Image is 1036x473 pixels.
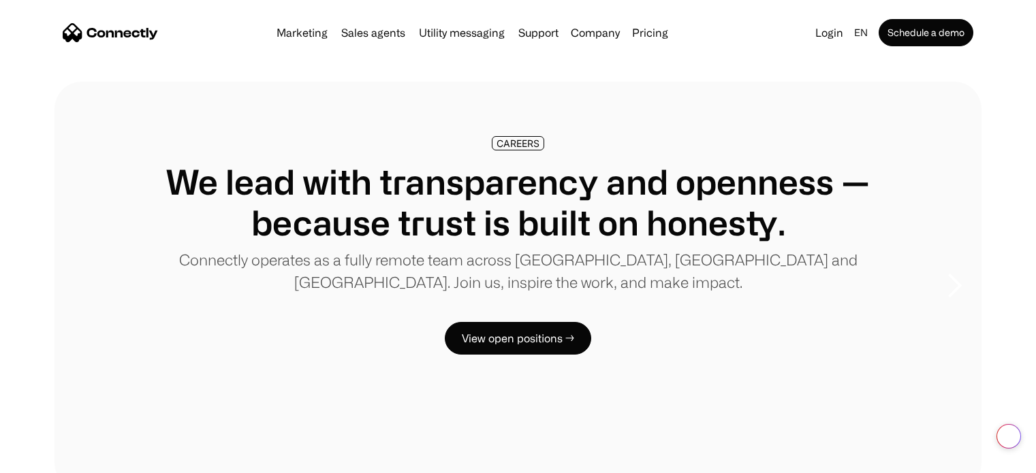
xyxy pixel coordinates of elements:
[413,27,510,38] a: Utility messaging
[163,161,873,243] h1: We lead with transparency and openness — because trust is built on honesty.
[63,22,158,43] a: home
[271,27,333,38] a: Marketing
[627,27,674,38] a: Pricing
[163,248,873,293] p: Connectly operates as a fully remote team across [GEOGRAPHIC_DATA], [GEOGRAPHIC_DATA] and [GEOGRA...
[849,23,876,42] div: en
[14,448,82,468] aside: Language selected: English
[567,23,624,42] div: Company
[927,218,982,354] div: next slide
[854,23,868,42] div: en
[513,27,564,38] a: Support
[879,19,973,46] a: Schedule a demo
[27,449,82,468] ul: Language list
[497,138,539,148] div: CAREERS
[810,23,849,42] a: Login
[336,27,411,38] a: Sales agents
[571,23,620,42] div: Company
[445,322,591,355] a: View open positions →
